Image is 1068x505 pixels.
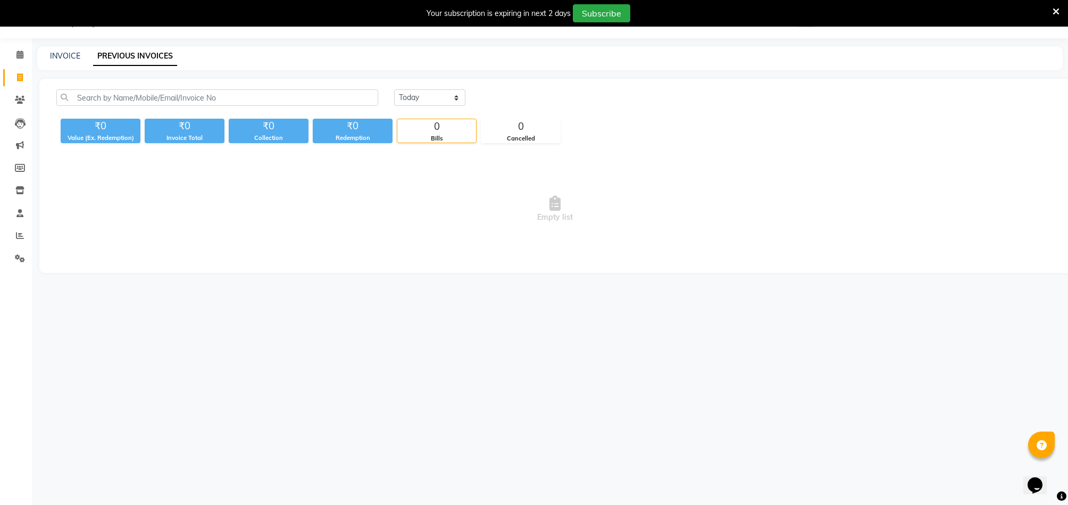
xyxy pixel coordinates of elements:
[481,134,560,143] div: Cancelled
[229,134,308,143] div: Collection
[313,134,393,143] div: Redemption
[397,119,476,134] div: 0
[313,119,393,134] div: ₹0
[61,119,140,134] div: ₹0
[93,47,177,66] a: PREVIOUS INVOICES
[50,51,80,61] a: INVOICE
[56,156,1054,262] span: Empty list
[145,134,224,143] div: Invoice Total
[481,119,560,134] div: 0
[1023,462,1057,494] iframe: chat widget
[397,134,476,143] div: Bills
[56,89,378,106] input: Search by Name/Mobile/Email/Invoice No
[427,8,571,19] div: Your subscription is expiring in next 2 days
[61,134,140,143] div: Value (Ex. Redemption)
[573,4,630,22] button: Subscribe
[145,119,224,134] div: ₹0
[229,119,308,134] div: ₹0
